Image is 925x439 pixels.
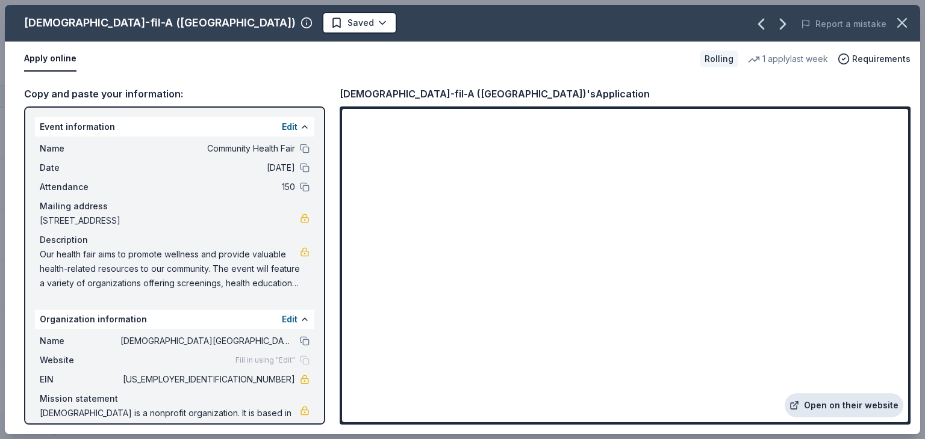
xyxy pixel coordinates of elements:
div: 1 apply last week [748,52,828,66]
button: Requirements [838,52,911,66]
span: EIN [40,372,120,387]
span: [DATE] [120,161,295,175]
div: Rolling [700,51,738,67]
span: Community Health Fair [120,141,295,156]
div: [DEMOGRAPHIC_DATA]-fil-A ([GEOGRAPHIC_DATA])'s Application [340,86,650,102]
span: [STREET_ADDRESS] [40,213,300,228]
button: Apply online [24,46,76,72]
span: Name [40,334,120,348]
span: Website [40,353,120,367]
a: Open on their website [785,393,903,417]
div: [DEMOGRAPHIC_DATA]-fil-A ([GEOGRAPHIC_DATA]) [24,13,296,32]
div: Organization information [35,310,314,329]
button: Report a mistake [801,17,886,31]
div: Mission statement [40,391,310,406]
span: [DEMOGRAPHIC_DATA][GEOGRAPHIC_DATA] [120,334,295,348]
span: Name [40,141,120,156]
div: Copy and paste your information: [24,86,325,102]
span: Fill in using "Edit" [235,355,295,365]
span: Requirements [852,52,911,66]
span: [US_EMPLOYER_IDENTIFICATION_NUMBER] [120,372,295,387]
button: Edit [282,312,297,327]
div: Event information [35,117,314,137]
span: Saved [347,16,374,30]
button: Saved [322,12,397,34]
button: Edit [282,120,297,134]
span: Our health fair aims to promote wellness and provide valuable health-related resources to our com... [40,247,300,290]
span: 150 [120,180,295,194]
span: Date [40,161,120,175]
span: Attendance [40,180,120,194]
div: Mailing address [40,199,310,213]
div: Description [40,233,310,247]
